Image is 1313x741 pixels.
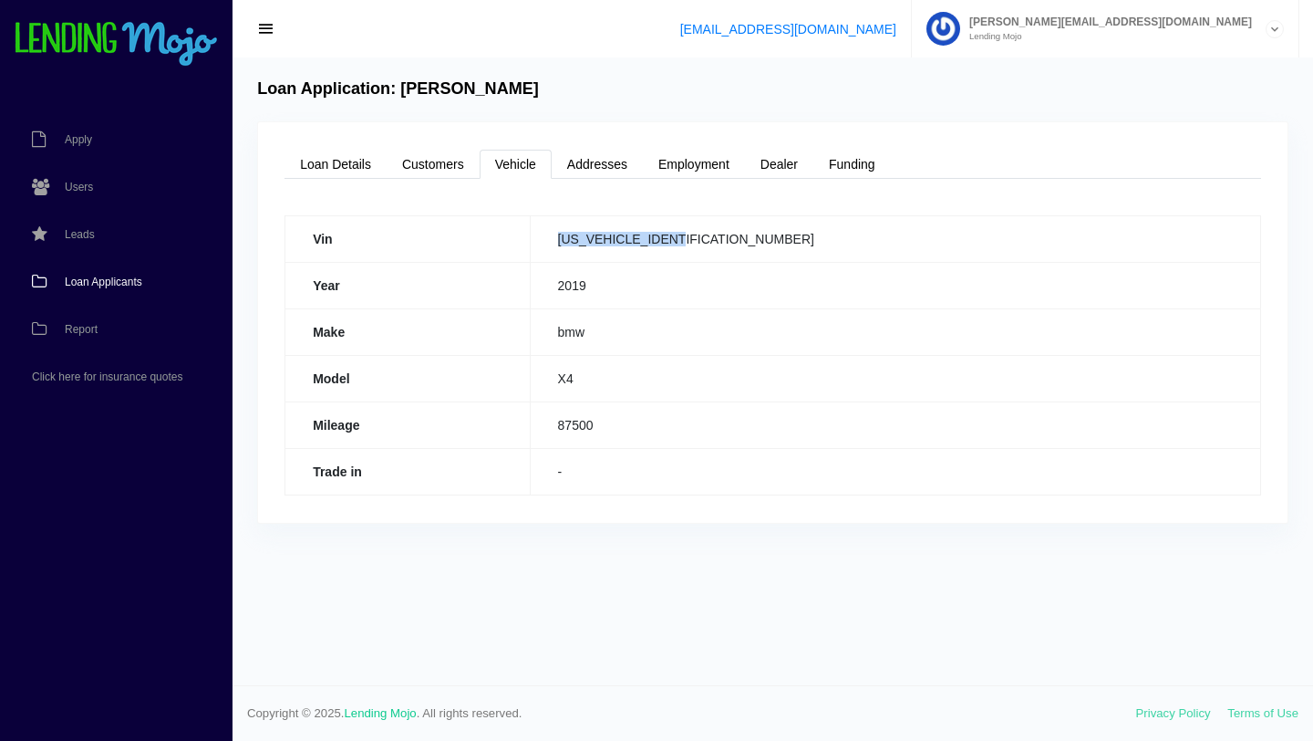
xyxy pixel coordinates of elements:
th: Mileage [285,402,530,448]
img: Profile image [926,12,960,46]
a: Privacy Policy [1136,706,1211,720]
td: bmw [530,308,1260,355]
h4: Loan Application: [PERSON_NAME] [257,79,539,99]
th: Make [285,308,530,355]
a: Lending Mojo [345,706,417,720]
a: Vehicle [480,150,552,179]
th: Vin [285,215,530,262]
span: [PERSON_NAME][EMAIL_ADDRESS][DOMAIN_NAME] [960,16,1252,27]
small: Lending Mojo [960,32,1252,41]
a: Terms of Use [1227,706,1298,720]
th: Trade in [285,448,530,495]
a: Customers [387,150,480,179]
span: Click here for insurance quotes [32,371,182,382]
a: Dealer [745,150,813,179]
a: Employment [643,150,745,179]
a: Funding [813,150,891,179]
span: Copyright © 2025. . All rights reserved. [247,704,1136,723]
span: Loan Applicants [65,277,142,287]
a: [EMAIL_ADDRESS][DOMAIN_NAME] [680,22,896,37]
td: [US_VEHICLE_IDENTIFICATION_NUMBER] [530,215,1260,262]
td: 87500 [530,402,1260,448]
span: Apply [65,134,92,145]
a: Addresses [552,150,643,179]
th: Model [285,355,530,402]
span: Users [65,182,93,193]
td: X4 [530,355,1260,402]
td: - [530,448,1260,495]
th: Year [285,262,530,308]
span: Report [65,324,98,335]
img: logo-small.png [14,22,219,68]
a: Loan Details [284,150,387,179]
td: 2019 [530,262,1260,308]
span: Leads [65,229,95,240]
